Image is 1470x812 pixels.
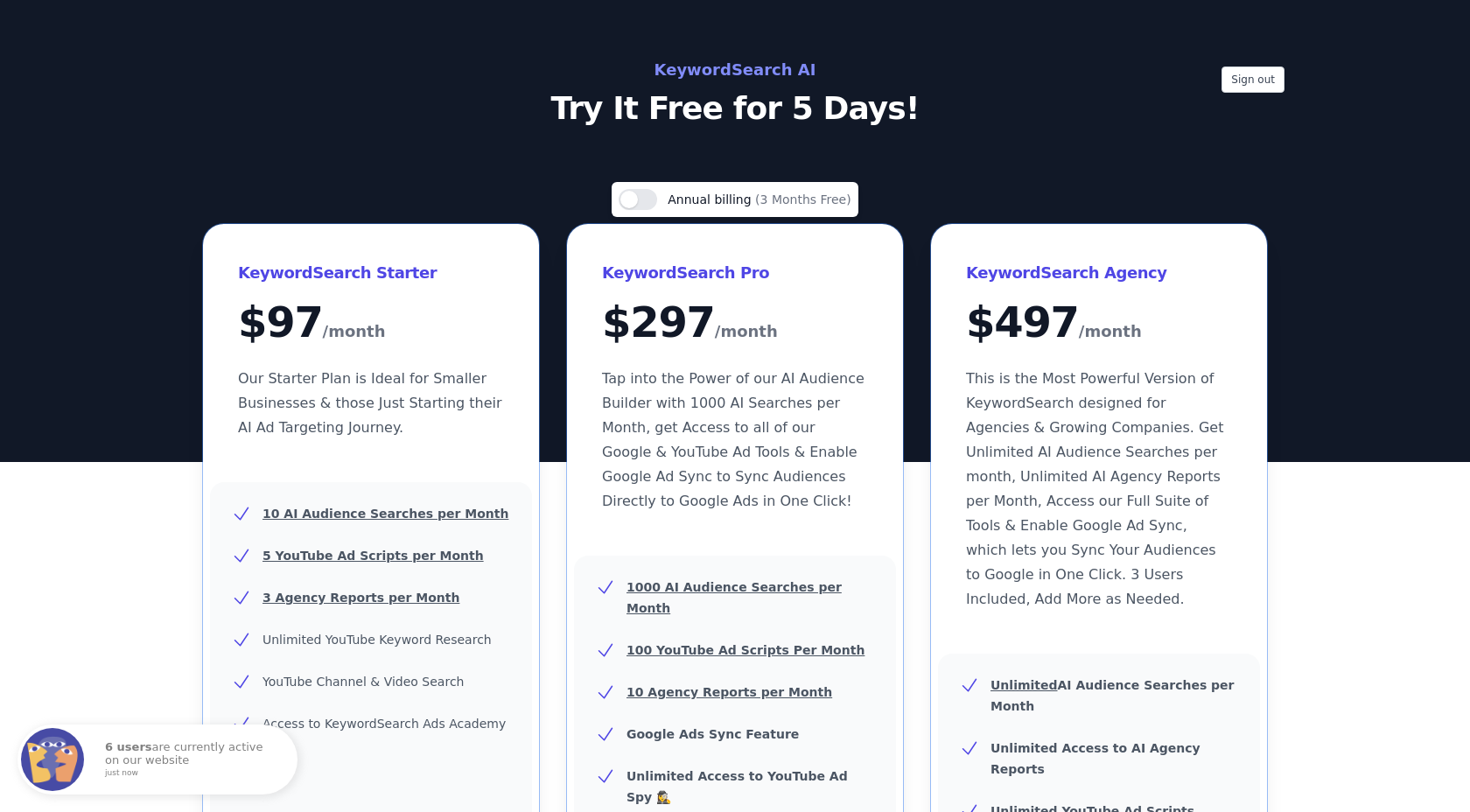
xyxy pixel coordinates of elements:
u: Unlimited [990,678,1058,692]
span: /month [1079,318,1142,346]
u: 100 YouTube Ad Scripts Per Month [626,643,864,657]
span: Access to KeywordSearch Ads Academy [262,717,506,731]
span: /month [323,318,386,346]
h3: KeywordSearch Pro [602,259,868,287]
b: Unlimited Access to YouTube Ad Spy 🕵️‍♀️ [626,769,848,804]
h3: KeywordSearch Agency [966,259,1232,287]
img: Fomo [21,728,84,791]
h3: KeywordSearch Starter [238,259,504,287]
u: 5 YouTube Ad Scripts per Month [262,549,484,563]
u: 3 Agency Reports per Month [262,591,459,605]
span: YouTube Channel & Video Search [262,675,464,689]
b: Google Ads Sync Feature [626,727,799,741]
div: $ 297 [602,301,868,346]
span: Our Starter Plan is Ideal for Smaller Businesses & those Just Starting their AI Ad Targeting Jour... [238,370,502,436]
h2: KeywordSearch AI [343,56,1127,84]
p: Try It Free for 5 Days! [343,91,1127,126]
div: $ 497 [966,301,1232,346]
div: $ 97 [238,301,504,346]
b: AI Audience Searches per Month [990,678,1235,713]
span: This is the Most Powerful Version of KeywordSearch designed for Agencies & Growing Companies. Get... [966,370,1223,607]
u: 10 Agency Reports per Month [626,685,832,699]
strong: 6 users [105,740,152,753]
small: just now [105,769,275,778]
span: (3 Months Free) [755,192,851,206]
p: are currently active on our website [105,741,280,777]
u: 1000 AI Audience Searches per Month [626,580,842,615]
u: 10 AI Audience Searches per Month [262,507,508,521]
span: /month [715,318,778,346]
span: Unlimited YouTube Keyword Research [262,633,492,647]
span: Annual billing [668,192,755,206]
span: Tap into the Power of our AI Audience Builder with 1000 AI Searches per Month, get Access to all ... [602,370,864,509]
button: Sign out [1221,66,1284,93]
b: Unlimited Access to AI Agency Reports [990,741,1200,776]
